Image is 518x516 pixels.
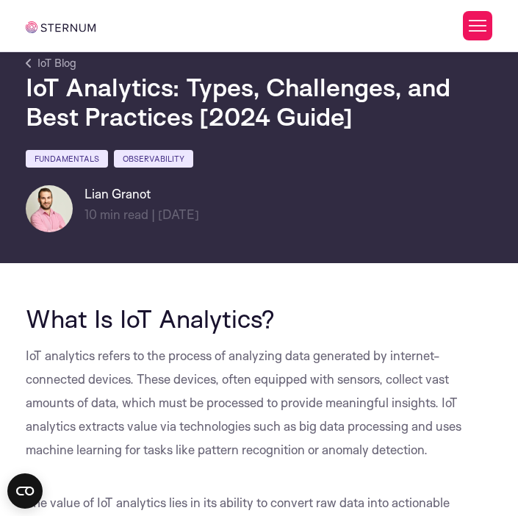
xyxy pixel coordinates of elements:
h1: IoT Analytics: Types, Challenges, and Best Practices [2024 Guide] [26,72,492,131]
a: Fundamentals [26,150,108,168]
img: sternum iot [26,21,96,33]
span: [DATE] [158,207,199,222]
span: min read | [84,207,155,222]
a: Observability [114,150,193,168]
img: Lian Granot [26,185,73,232]
a: IoT Blog [26,54,76,72]
span: IoT analytics refers to the process of analyzing data generated by internet-connected devices. Th... [26,348,461,457]
button: Toggle Menu [463,11,492,40]
h6: Lian Granot [84,185,199,203]
span: What Is IoT Analytics? [26,303,275,334]
button: Open CMP widget [7,473,43,509]
span: 10 [84,207,97,222]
